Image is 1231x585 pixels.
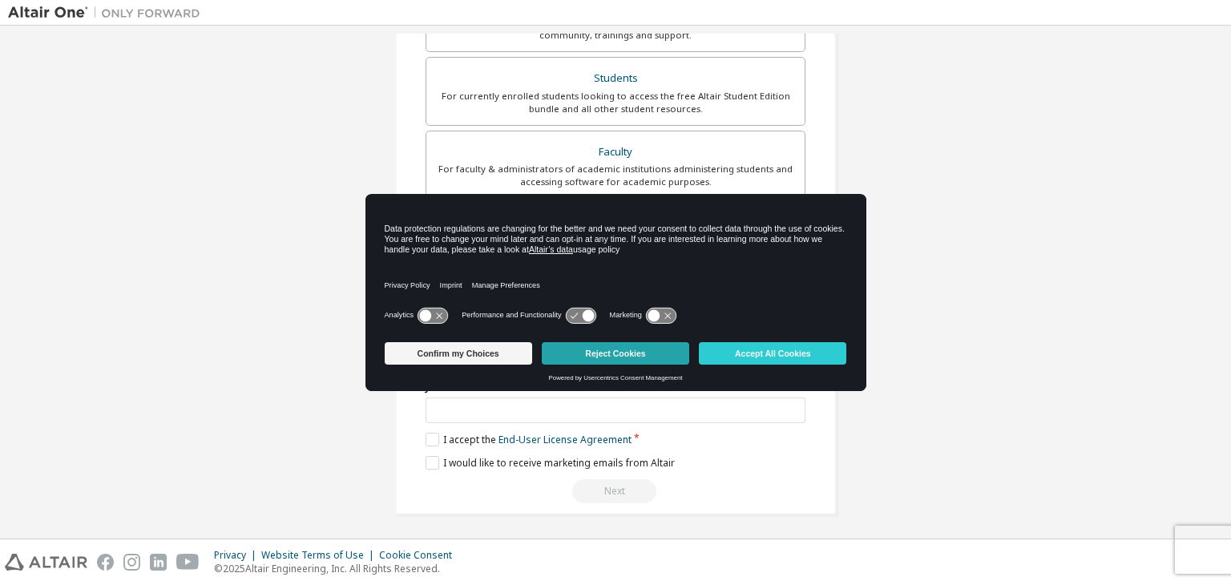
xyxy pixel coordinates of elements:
[436,163,795,188] div: For faculty & administrators of academic institutions administering students and accessing softwa...
[5,554,87,571] img: altair_logo.svg
[379,549,462,562] div: Cookie Consent
[436,141,795,163] div: Faculty
[8,5,208,21] img: Altair One
[426,479,805,503] div: Read and acccept EULA to continue
[214,562,462,575] p: © 2025 Altair Engineering, Inc. All Rights Reserved.
[436,67,795,90] div: Students
[123,554,140,571] img: instagram.svg
[261,549,379,562] div: Website Terms of Use
[498,433,632,446] a: End-User License Agreement
[426,433,632,446] label: I accept the
[176,554,200,571] img: youtube.svg
[436,90,795,115] div: For currently enrolled students looking to access the free Altair Student Edition bundle and all ...
[214,549,261,562] div: Privacy
[150,554,167,571] img: linkedin.svg
[97,554,114,571] img: facebook.svg
[426,456,675,470] label: I would like to receive marketing emails from Altair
